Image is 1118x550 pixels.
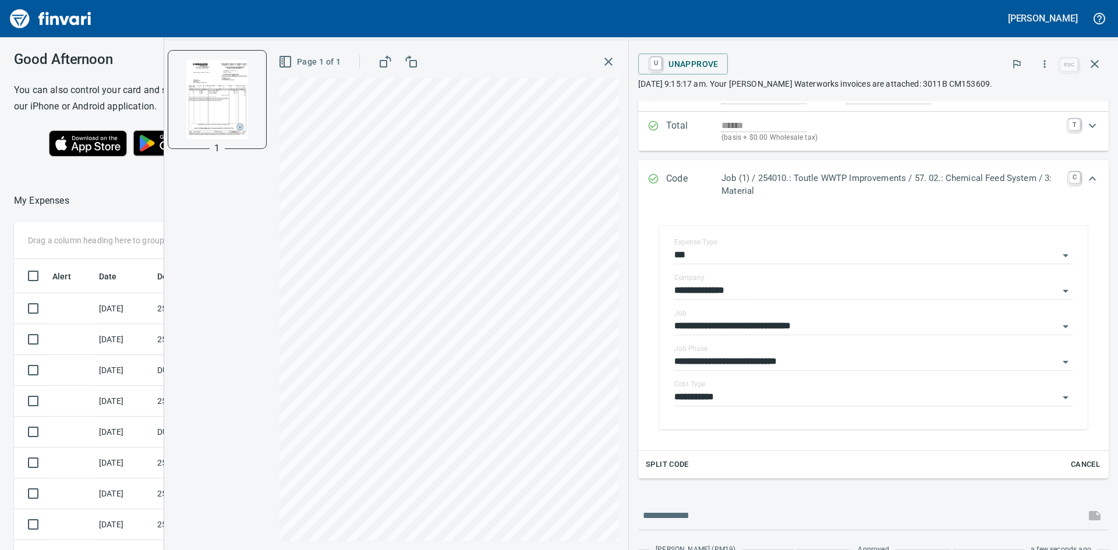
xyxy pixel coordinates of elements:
[1070,458,1101,471] span: Cancel
[666,119,721,144] p: Total
[94,478,153,509] td: [DATE]
[153,478,257,509] td: 252007
[94,355,153,386] td: [DATE]
[153,386,257,417] td: 252007
[1057,247,1074,264] button: Open
[646,458,689,471] span: Split Code
[674,381,706,388] label: Cost Type
[1057,389,1074,406] button: Open
[276,51,345,73] button: Page 1 of 1
[99,269,132,283] span: Date
[1069,119,1080,130] a: T
[94,448,153,478] td: [DATE]
[52,269,86,283] span: Alert
[638,78,1109,90] p: [DATE] 9:15:17 am. Your [PERSON_NAME] Waterworks invoices are attached: 3011B CM153609.
[648,54,719,74] span: Unapprove
[94,324,153,355] td: [DATE]
[1057,283,1074,299] button: Open
[52,269,71,283] span: Alert
[28,235,199,246] p: Drag a column heading here to group the table
[1005,9,1081,27] button: [PERSON_NAME]
[1057,354,1074,370] button: Open
[14,51,261,68] h3: Good Afternoon
[14,82,261,115] h6: You can also control your card and submit expenses from our iPhone or Android application.
[1032,51,1057,77] button: More
[153,448,257,478] td: 252007.1000
[1067,456,1104,474] button: Cancel
[153,509,257,540] td: 252007
[178,60,257,139] img: Page 1
[721,132,1062,144] p: (basis + $0.00 Wholesale tax)
[1069,172,1080,183] a: C
[153,417,257,448] td: DUMP
[49,130,127,157] img: Download on the App Store
[157,269,201,283] span: Description
[666,172,721,198] p: Code
[14,194,69,208] p: My Expenses
[127,124,227,162] img: Get it on Google Play
[94,417,153,448] td: [DATE]
[1057,50,1109,78] span: Close invoice
[638,54,728,74] button: UUnapprove
[7,5,94,33] img: Finvari
[153,293,257,324] td: 252010
[674,274,705,281] label: Company
[1057,318,1074,335] button: Open
[674,310,687,317] label: Job
[153,324,257,355] td: 254010
[281,55,341,69] span: Page 1 of 1
[214,141,220,155] p: 1
[674,345,707,352] label: Job Phase
[157,269,216,283] span: Description
[674,239,717,246] label: Expense Type
[94,293,153,324] td: [DATE]
[650,57,661,70] a: U
[638,160,1109,210] div: Expand
[94,509,153,540] td: [DATE]
[1081,502,1109,530] span: This records your message into the invoice and notifies anyone mentioned
[153,355,257,386] td: DUMP
[638,112,1109,151] div: Expand
[1060,58,1078,71] a: esc
[94,386,153,417] td: [DATE]
[638,210,1109,478] div: Expand
[1008,12,1078,24] h5: [PERSON_NAME]
[1004,51,1029,77] button: Flag
[643,456,692,474] button: Split Code
[14,194,69,208] nav: breadcrumb
[721,172,1062,198] p: Job (1) / 254010.: Toutle WWTP Improvements / 57. 02.: Chemical Feed System / 3: Material
[99,269,117,283] span: Date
